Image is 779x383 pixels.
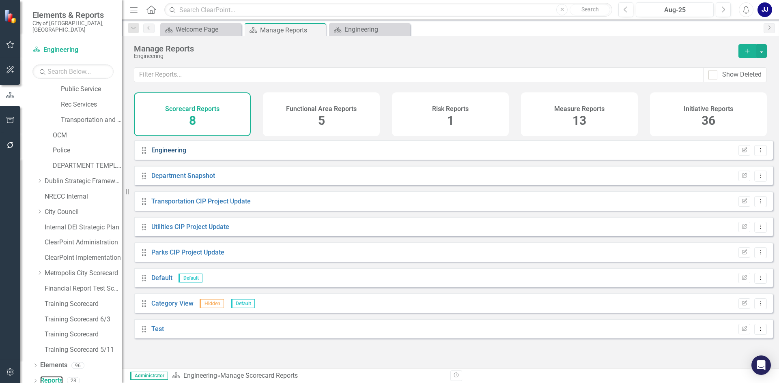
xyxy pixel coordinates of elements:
[183,372,217,379] a: Engineering
[165,105,219,113] h4: Scorecard Reports
[179,274,202,282] span: Default
[61,116,122,125] a: Transportation and Mobility
[45,208,122,217] a: City Council
[176,24,239,34] div: Welcome Page
[4,9,18,24] img: ClearPoint Strategy
[45,177,122,186] a: Dublin Strategic Framework
[636,2,714,17] button: Aug-25
[447,113,454,128] span: 1
[45,192,122,201] a: NRECC Internal
[189,113,196,128] span: 8
[53,131,122,140] a: OCM
[151,300,194,307] a: Category View
[134,53,730,59] div: Engineering
[572,113,586,128] span: 13
[45,253,122,263] a: ClearPoint Implementation
[684,105,733,113] h4: Initiative Reports
[581,6,599,13] span: Search
[61,85,122,94] a: Public Service
[151,248,224,256] a: Parks CIP Project Update
[53,146,122,155] a: Police
[32,64,114,79] input: Search Below...
[45,223,122,232] a: Internal DEI Strategic Plan
[702,113,715,128] span: 36
[639,5,711,15] div: Aug-25
[45,330,122,339] a: Training Scorecard
[162,24,239,34] a: Welcome Page
[32,45,114,55] a: Engineering
[151,223,229,231] a: Utilities CIP Project Update
[32,20,114,33] small: City of [GEOGRAPHIC_DATA], [GEOGRAPHIC_DATA]
[722,70,762,79] div: Show Deleted
[45,238,122,247] a: ClearPoint Administration
[151,146,186,154] a: Engineering
[757,2,772,17] button: JJ
[61,100,122,109] a: Rec Services
[151,325,164,333] a: Test
[331,24,408,34] a: Engineering
[134,44,730,53] div: Manage Reports
[53,161,122,171] a: DEPARTMENT TEMPLATE
[231,299,255,308] span: Default
[286,105,357,113] h4: Functional Area Reports
[260,25,324,35] div: Manage Reports
[318,113,325,128] span: 5
[554,105,605,113] h4: Measure Reports
[151,274,172,282] a: Default
[130,372,168,380] span: Administrator
[751,355,771,375] div: Open Intercom Messenger
[45,345,122,355] a: Training Scorecard 5/11
[134,67,704,82] input: Filter Reports...
[151,172,215,180] a: Department Snapshot
[32,10,114,20] span: Elements & Reports
[432,105,469,113] h4: Risk Reports
[45,300,122,309] a: Training Scorecard
[40,361,67,370] a: Elements
[172,371,444,381] div: » Manage Scorecard Reports
[45,284,122,293] a: Financial Report Test Scorecard
[344,24,408,34] div: Engineering
[151,197,251,205] a: Transportation CIP Project Update
[200,299,224,308] span: Hidden
[570,4,610,15] button: Search
[164,3,612,17] input: Search ClearPoint...
[45,315,122,324] a: Training Scorecard 6/3
[71,362,84,369] div: 96
[45,269,122,278] a: Metropolis City Scorecard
